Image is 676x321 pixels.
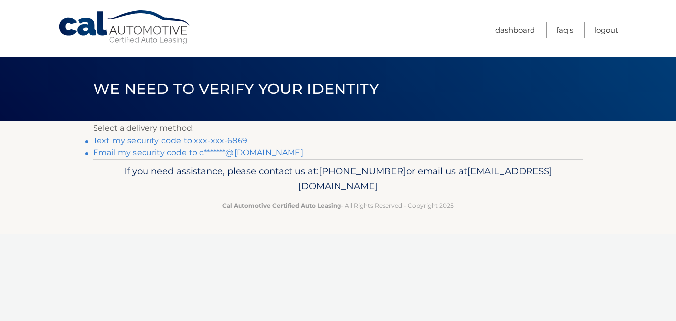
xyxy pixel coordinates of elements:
p: - All Rights Reserved - Copyright 2025 [99,200,577,211]
p: Select a delivery method: [93,121,583,135]
a: Email my security code to c*******@[DOMAIN_NAME] [93,148,303,157]
p: If you need assistance, please contact us at: or email us at [99,163,577,195]
a: Dashboard [495,22,535,38]
a: Text my security code to xxx-xxx-6869 [93,136,247,145]
a: Cal Automotive [58,10,192,45]
span: [PHONE_NUMBER] [319,165,406,177]
span: We need to verify your identity [93,80,379,98]
a: Logout [594,22,618,38]
strong: Cal Automotive Certified Auto Leasing [222,202,341,209]
a: FAQ's [556,22,573,38]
